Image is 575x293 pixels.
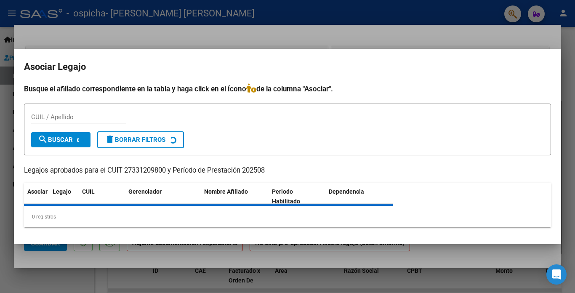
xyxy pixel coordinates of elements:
p: Legajos aprobados para el CUIT 27331209800 y Período de Prestación 202508 [24,165,551,176]
datatable-header-cell: Nombre Afiliado [201,183,269,210]
datatable-header-cell: Legajo [49,183,79,210]
span: Dependencia [329,188,364,195]
datatable-header-cell: CUIL [79,183,125,210]
div: Open Intercom Messenger [546,264,567,285]
div: 0 registros [24,206,551,227]
span: Periodo Habilitado [272,188,300,205]
span: Borrar Filtros [105,136,165,144]
span: Legajo [53,188,71,195]
h2: Asociar Legajo [24,59,551,75]
span: Gerenciador [128,188,162,195]
button: Borrar Filtros [97,131,184,148]
span: Asociar [27,188,48,195]
mat-icon: search [38,134,48,144]
datatable-header-cell: Asociar [24,183,49,210]
button: Buscar [31,132,91,147]
h4: Busque el afiliado correspondiente en la tabla y haga click en el ícono de la columna "Asociar". [24,83,551,94]
span: CUIL [82,188,95,195]
datatable-header-cell: Periodo Habilitado [269,183,325,210]
datatable-header-cell: Gerenciador [125,183,201,210]
datatable-header-cell: Dependencia [325,183,393,210]
span: Buscar [38,136,73,144]
mat-icon: delete [105,134,115,144]
span: Nombre Afiliado [204,188,248,195]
